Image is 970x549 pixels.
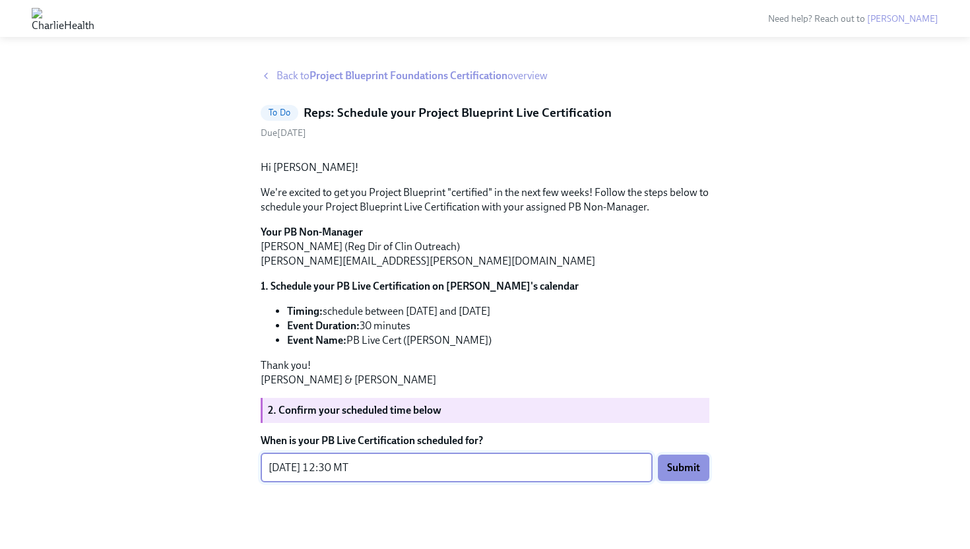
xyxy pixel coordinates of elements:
strong: Event Name: [287,334,346,346]
span: Back to overview [276,69,548,83]
li: PB Live Cert ([PERSON_NAME]) [287,333,709,348]
strong: Event Duration: [287,319,360,332]
li: 30 minutes [287,319,709,333]
strong: Project Blueprint Foundations Certification [309,69,507,82]
span: Need help? Reach out to [768,13,938,24]
strong: Timing: [287,305,323,317]
strong: Your PB Non-Manager [261,226,363,238]
a: [PERSON_NAME] [867,13,938,24]
textarea: [DATE] 12:30 MT [269,460,645,476]
h5: Reps: Schedule your Project Blueprint Live Certification [304,104,612,121]
p: We're excited to get you Project Blueprint "certified" in the next few weeks! Follow the steps be... [261,185,709,214]
button: Submit [658,455,709,481]
span: To Do [261,108,298,117]
strong: 1. Schedule your PB Live Certification on [PERSON_NAME]'s calendar [261,280,579,292]
img: CharlieHealth [32,8,94,29]
label: When is your PB Live Certification scheduled for? [261,434,709,448]
p: Hi [PERSON_NAME]! [261,160,709,175]
p: Thank you! [PERSON_NAME] & [PERSON_NAME] [261,358,709,387]
strong: 2. Confirm your scheduled time below [268,404,441,416]
a: Back toProject Blueprint Foundations Certificationoverview [261,69,709,83]
p: [PERSON_NAME] (Reg Dir of Clin Outreach) [PERSON_NAME][EMAIL_ADDRESS][PERSON_NAME][DOMAIN_NAME] [261,225,709,269]
span: Submit [667,461,700,474]
li: schedule between [DATE] and [DATE] [287,304,709,319]
span: Wednesday, September 3rd 2025, 9:00 am [261,127,306,139]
